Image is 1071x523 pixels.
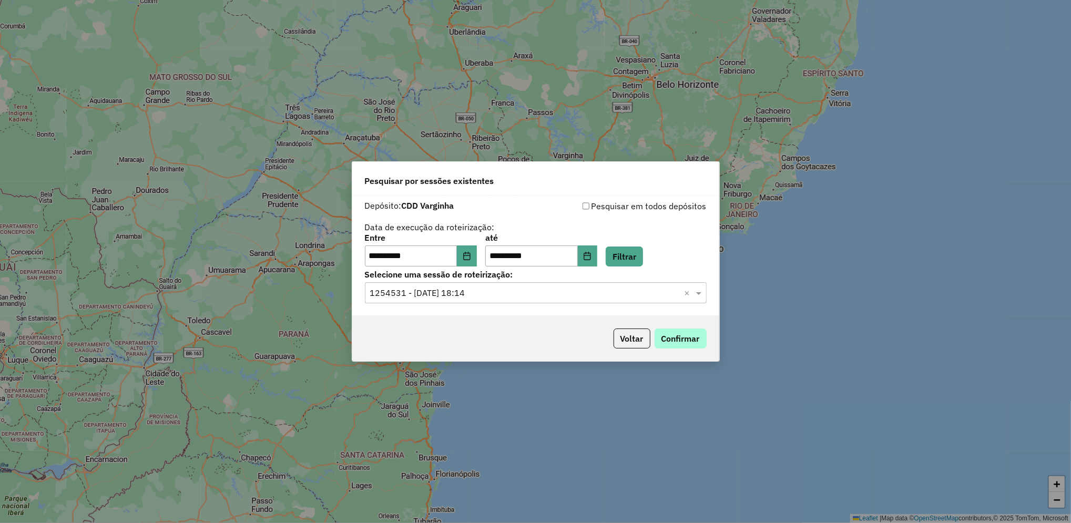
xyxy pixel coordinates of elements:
label: Data de execução da roteirização: [365,221,495,233]
button: Voltar [614,329,650,348]
button: Choose Date [457,245,477,266]
span: Pesquisar por sessões existentes [365,175,494,187]
span: Clear all [685,286,693,299]
button: Filtrar [606,247,643,266]
label: Selecione uma sessão de roteirização: [365,268,707,281]
label: até [485,231,597,244]
button: Confirmar [655,329,707,348]
div: Pesquisar em todos depósitos [536,200,707,212]
button: Choose Date [578,245,598,266]
label: Entre [365,231,477,244]
strong: CDD Varginha [402,200,454,211]
label: Depósito: [365,199,454,212]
